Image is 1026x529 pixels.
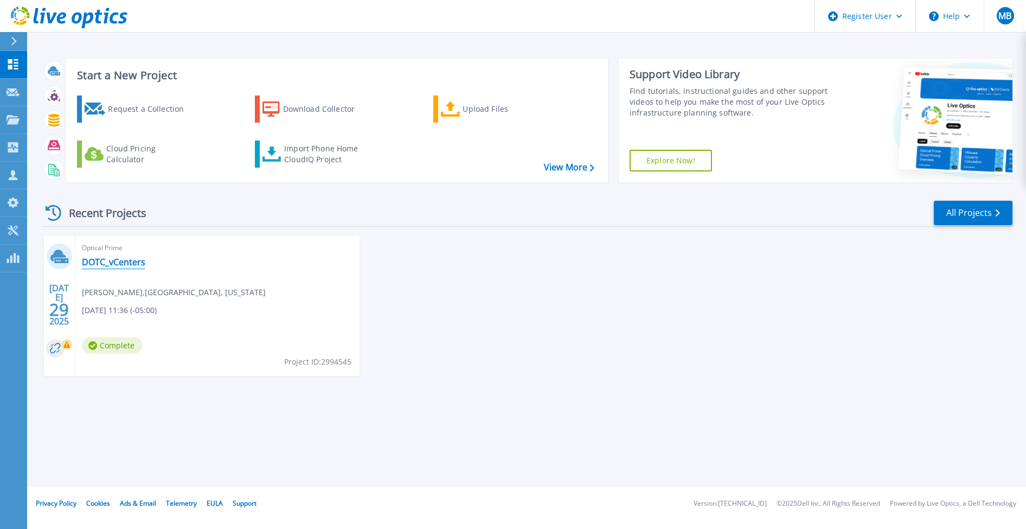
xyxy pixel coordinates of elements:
[49,305,69,314] span: 29
[77,141,198,168] a: Cloud Pricing Calculator
[77,95,198,123] a: Request a Collection
[284,356,351,368] span: Project ID: 2994545
[82,304,157,316] span: [DATE] 11:36 (-05:00)
[207,499,223,508] a: EULA
[998,11,1011,20] span: MB
[82,257,145,267] a: DOTC_vCenters
[890,500,1016,507] li: Powered by Live Optics, a Dell Technology
[630,150,712,171] a: Explore Now!
[433,95,554,123] a: Upload Files
[934,201,1012,225] a: All Projects
[544,162,594,173] a: View More
[42,200,161,226] div: Recent Projects
[36,499,76,508] a: Privacy Policy
[106,143,193,165] div: Cloud Pricing Calculator
[49,285,69,324] div: [DATE] 2025
[630,86,830,118] div: Find tutorials, instructional guides and other support videos to help you make the most of your L...
[284,143,369,165] div: Import Phone Home CloudIQ Project
[777,500,880,507] li: © 2025 Dell Inc. All Rights Reserved
[108,98,195,120] div: Request a Collection
[463,98,549,120] div: Upload Files
[82,337,143,354] span: Complete
[283,98,370,120] div: Download Collector
[82,242,353,254] span: Optical Prime
[82,286,266,298] span: [PERSON_NAME] , [GEOGRAPHIC_DATA], [US_STATE]
[120,499,156,508] a: Ads & Email
[694,500,767,507] li: Version: [TECHNICAL_ID]
[255,95,376,123] a: Download Collector
[86,499,110,508] a: Cookies
[233,499,256,508] a: Support
[77,69,594,81] h3: Start a New Project
[630,67,830,81] div: Support Video Library
[166,499,197,508] a: Telemetry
